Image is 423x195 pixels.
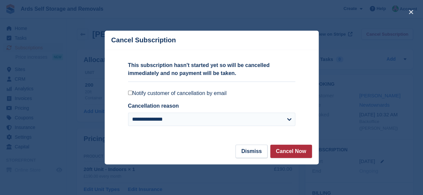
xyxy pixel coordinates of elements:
[111,36,176,44] p: Cancel Subscription
[128,91,132,95] input: Notify customer of cancellation by email
[128,90,295,97] label: Notify customer of cancellation by email
[270,145,312,158] button: Cancel Now
[128,61,295,77] p: This subscription hasn't started yet so will be cancelled immediately and no payment will be taken.
[406,7,416,17] button: close
[235,145,267,158] button: Dismiss
[128,103,179,109] label: Cancellation reason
